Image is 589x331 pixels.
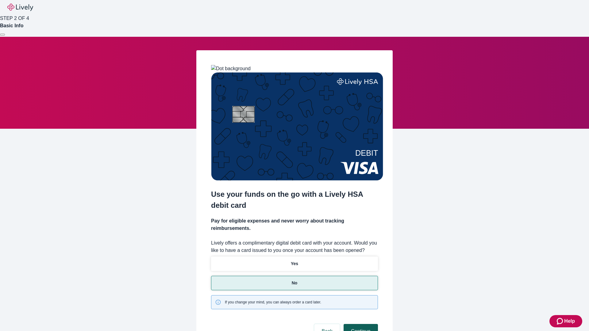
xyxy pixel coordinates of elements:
label: Lively offers a complimentary digital debit card with your account. Would you like to have a card... [211,239,378,254]
button: Yes [211,257,378,271]
p: No [292,280,298,286]
h2: Use your funds on the go with a Lively HSA debit card [211,189,378,211]
p: Yes [291,261,298,267]
button: Zendesk support iconHelp [549,315,582,327]
h4: Pay for eligible expenses and never worry about tracking reimbursements. [211,217,378,232]
img: Debit card [211,72,383,181]
span: If you change your mind, you can always order a card later. [225,299,321,305]
button: No [211,276,378,290]
img: Dot background [211,65,251,72]
svg: Zendesk support icon [557,318,564,325]
img: Lively [7,4,33,11]
span: Help [564,318,575,325]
